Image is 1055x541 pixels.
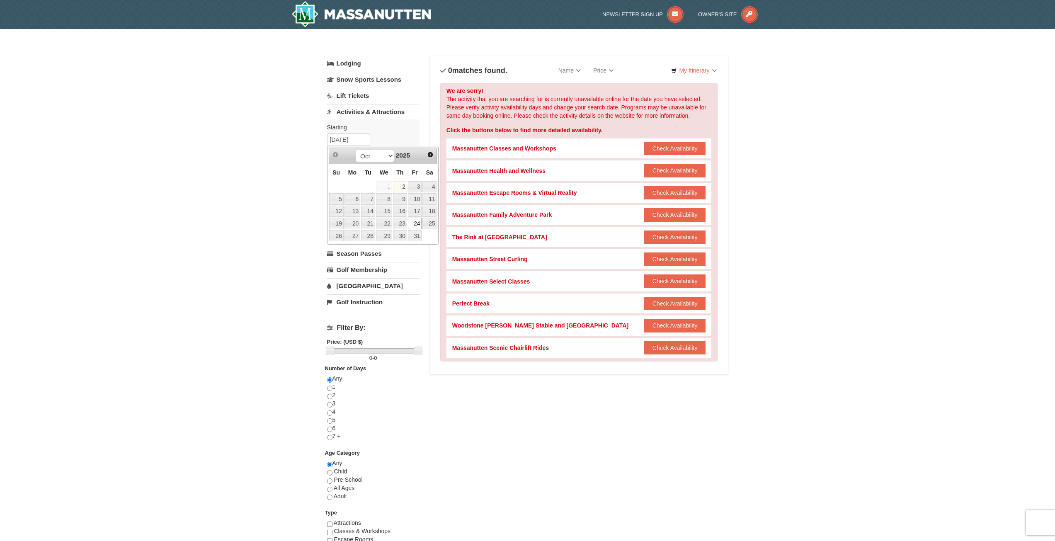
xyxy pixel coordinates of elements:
[376,218,392,229] a: 22
[325,450,360,456] strong: Age Category
[422,181,437,193] a: 4
[332,151,339,158] span: Prev
[380,169,388,176] span: Wednesday
[361,206,375,217] a: 14
[426,169,433,176] span: Saturday
[327,354,420,362] label: -
[376,230,392,242] a: 29
[327,72,420,87] a: Snow Sports Lessons
[408,193,422,205] a: 10
[327,459,420,509] div: Any
[334,528,390,534] span: Classes & Workshops
[374,355,377,361] span: 0
[602,11,663,17] span: Newsletter Sign Up
[376,206,392,217] a: 15
[644,186,706,199] button: Check Availability
[408,218,422,229] a: 24
[698,11,758,17] a: Owner's Site
[644,341,706,354] button: Check Availability
[334,493,347,500] span: Adult
[365,169,371,176] span: Tuesday
[644,142,706,155] button: Check Availability
[452,233,547,241] div: The Rink at [GEOGRAPHIC_DATA]
[452,255,528,263] div: Massanutten Street Curling
[422,193,437,205] a: 11
[325,509,337,516] strong: Type
[369,355,372,361] span: 0
[446,126,712,134] div: Click the buttons below to find more detailed availability.
[329,206,344,217] a: 12
[329,230,344,242] a: 26
[393,230,407,242] a: 30
[587,62,620,79] a: Price
[327,104,420,119] a: Activities & Attractions
[408,206,422,217] a: 17
[348,169,357,176] span: Monday
[334,468,347,475] span: Child
[396,152,410,159] span: 2025
[327,246,420,261] a: Season Passes
[327,375,420,449] div: Any 1 2 3 4 5 6 7 +
[334,519,361,526] span: Attractions
[393,193,407,205] a: 9
[644,274,706,288] button: Check Availability
[329,193,344,205] a: 5
[408,230,422,242] a: 31
[427,151,434,158] span: Next
[422,218,437,229] a: 25
[452,321,628,330] div: Woodstone [PERSON_NAME] Stable and [GEOGRAPHIC_DATA]
[325,365,366,371] strong: Number of Days
[327,324,420,332] h4: Filter By:
[644,230,706,244] button: Check Availability
[644,164,706,177] button: Check Availability
[396,169,403,176] span: Thursday
[327,123,413,131] label: Starting
[327,278,420,294] a: [GEOGRAPHIC_DATA]
[412,169,418,176] span: Friday
[448,66,452,75] span: 0
[552,62,587,79] a: Name
[698,11,737,17] span: Owner's Site
[440,66,507,75] h4: matches found.
[291,1,432,27] a: Massanutten Resort
[452,277,530,286] div: Massanutten Select Classes
[424,149,436,160] a: Next
[644,208,706,221] button: Check Availability
[644,297,706,310] button: Check Availability
[644,252,706,266] button: Check Availability
[344,230,360,242] a: 27
[376,181,392,193] span: 1
[666,64,722,77] a: My Itinerary
[452,211,552,219] div: Massanutten Family Adventure Park
[408,181,422,193] a: 3
[440,83,718,361] div: The activity that you are searching for is currently unavailable online for the date you have sel...
[330,149,342,160] a: Prev
[334,476,362,483] span: Pre-School
[393,206,407,217] a: 16
[361,193,375,205] a: 7
[332,169,340,176] span: Sunday
[344,218,360,229] a: 20
[644,319,706,332] button: Check Availability
[327,56,420,71] a: Lodging
[361,218,375,229] a: 21
[291,1,432,27] img: Massanutten Resort Logo
[422,206,437,217] a: 18
[452,144,556,153] div: Massanutten Classes and Workshops
[452,167,546,175] div: Massanutten Health and Wellness
[327,262,420,277] a: Golf Membership
[446,87,483,94] strong: We are sorry!
[327,88,420,103] a: Lift Tickets
[344,193,360,205] a: 6
[376,193,392,205] a: 8
[452,344,549,352] div: Massanutten Scenic Chairlift Rides
[452,299,490,308] div: Perfect Break
[329,218,344,229] a: 19
[452,189,577,197] div: Massanutten Escape Rooms & Virtual Reality
[393,181,407,193] a: 2
[334,485,355,491] span: All Ages
[344,206,360,217] a: 13
[327,294,420,310] a: Golf Instruction
[361,230,375,242] a: 28
[393,218,407,229] a: 23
